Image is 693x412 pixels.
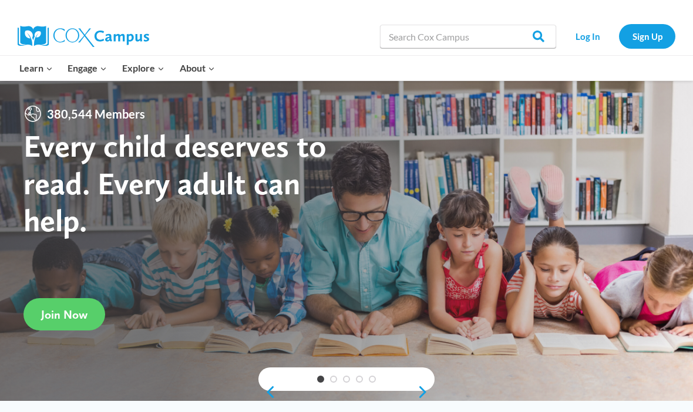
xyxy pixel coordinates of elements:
[23,127,327,239] strong: Every child deserves to read. Every adult can help.
[258,385,276,399] a: previous
[41,308,88,322] span: Join Now
[180,60,215,76] span: About
[68,60,107,76] span: Engage
[330,376,337,383] a: 2
[23,298,105,330] a: Join Now
[369,376,376,383] a: 5
[12,56,222,80] nav: Primary Navigation
[258,380,435,404] div: content slider buttons
[42,104,150,123] span: 380,544 Members
[619,24,675,48] a: Sign Up
[19,60,53,76] span: Learn
[343,376,350,383] a: 3
[562,24,613,48] a: Log In
[562,24,675,48] nav: Secondary Navigation
[18,26,149,47] img: Cox Campus
[356,376,363,383] a: 4
[122,60,164,76] span: Explore
[380,25,556,48] input: Search Cox Campus
[317,376,324,383] a: 1
[417,385,435,399] a: next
